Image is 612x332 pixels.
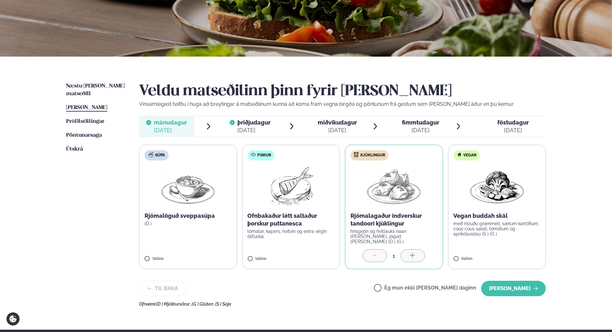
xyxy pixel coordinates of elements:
[481,281,546,296] button: [PERSON_NAME]
[66,132,102,139] a: Pöntunarsaga
[192,301,215,307] span: (G ) Glúten ,
[350,229,438,244] p: hrísgrjón og hvítlauks naan [PERSON_NAME], jógúrt [PERSON_NAME] (D ) (G )
[139,82,546,100] h2: Veldu matseðilinn þinn fyrir [PERSON_NAME]
[66,105,107,110] span: [PERSON_NAME]
[156,301,192,307] span: (D ) Mjólkurvörur ,
[148,152,154,157] img: soup.svg
[360,153,385,158] span: Kjúklingur
[66,133,102,138] span: Pöntunarsaga
[154,119,187,126] span: mánudagur
[139,100,546,108] p: Vinsamlegast hafðu í huga að breytingar á matseðlinum kunna að koma fram vegna birgða og pöntunum...
[262,166,319,207] img: Fish.png
[66,119,104,124] span: Prófílstillingar
[354,152,359,157] img: chicken.svg
[145,221,232,226] p: (D )
[469,166,525,207] img: Vegan.png
[66,146,83,152] span: Útskrá
[248,229,335,239] p: tómatar, kapers, hvítvín og extra virgin ólífuolía
[248,212,335,227] p: Ofnbakaður létt saltaður þorskur puttanesca
[66,104,107,112] a: [PERSON_NAME]
[366,166,422,207] img: Chicken-thighs.png
[350,212,438,227] p: Rjómalagaður indverskur tandoori kjúklingur
[318,119,357,126] span: miðvikudagur
[387,252,401,260] div: 1
[139,281,186,296] button: Til baka
[258,153,271,158] span: Fiskur
[464,153,477,158] span: Vegan
[497,126,529,134] div: [DATE]
[215,301,231,307] span: (S ) Soja
[454,221,541,236] p: með ristuðu grænmeti, sætum kartöflum, cous cous salati, tómötum og apríkósusósu (S ) (G )
[66,145,83,153] a: Útskrá
[237,119,271,126] span: þriðjudagur
[497,119,529,126] span: föstudagur
[237,126,271,134] div: [DATE]
[155,153,165,158] span: Súpa
[402,126,439,134] div: [DATE]
[66,118,104,125] a: Prófílstillingar
[66,83,125,97] span: Næstu [PERSON_NAME] matseðill
[251,152,256,157] img: fish.svg
[6,312,20,326] a: Cookie settings
[139,301,546,307] div: Ofnæmi:
[318,126,357,134] div: [DATE]
[457,152,462,157] img: Vegan.svg
[454,212,541,220] p: Vegan buddah skál
[145,212,232,220] p: Rjómalöguð sveppasúpa
[66,82,126,98] a: Næstu [PERSON_NAME] matseðill
[154,126,187,134] div: [DATE]
[402,119,439,126] span: fimmtudagur
[160,166,216,207] img: Soup.png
